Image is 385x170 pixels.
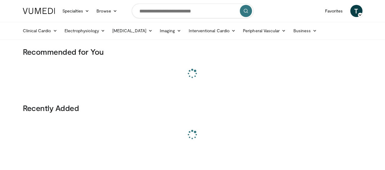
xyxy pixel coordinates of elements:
input: Search topics, interventions [132,4,254,18]
a: [MEDICAL_DATA] [109,25,156,37]
a: Peripheral Vascular [239,25,289,37]
h3: Recommended for You [23,47,362,57]
a: Browse [93,5,121,17]
a: Electrophysiology [61,25,109,37]
a: Imaging [156,25,185,37]
a: T [350,5,362,17]
img: VuMedi Logo [23,8,55,14]
a: Business [290,25,321,37]
a: Specialties [59,5,93,17]
a: Favorites [321,5,347,17]
a: Interventional Cardio [185,25,240,37]
a: Clinical Cardio [19,25,61,37]
h3: Recently Added [23,103,362,113]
